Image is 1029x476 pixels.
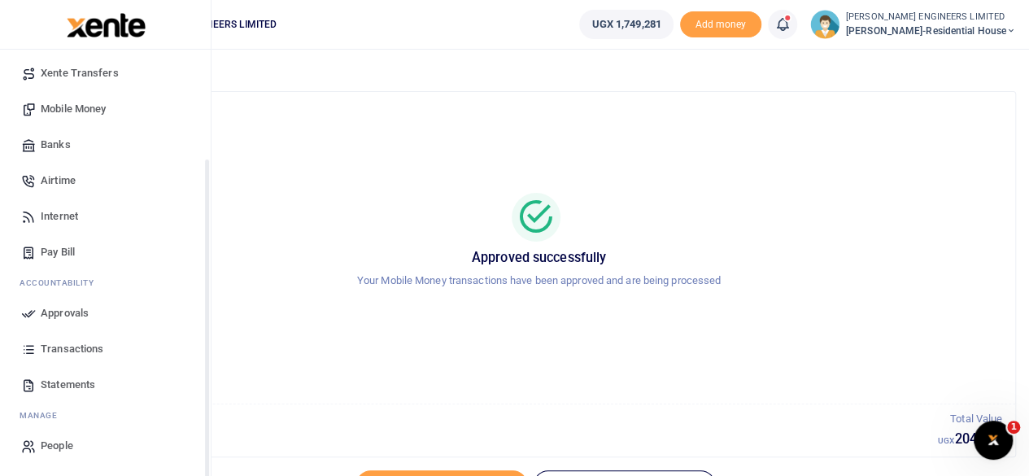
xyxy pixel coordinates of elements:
[41,244,75,260] span: Pay Bill
[13,127,198,163] a: Banks
[974,421,1013,460] iframe: Intercom live chat
[573,10,679,39] li: Wallet ballance
[938,431,1002,448] h5: 204,575
[65,18,146,30] a: logo-small logo-large logo-large
[82,273,996,290] p: Your Mobile Money transactions have been approved and are being processed
[41,137,71,153] span: Banks
[76,411,938,428] p: Total Transactions
[13,428,198,464] a: People
[41,65,119,81] span: Xente Transfers
[13,295,198,331] a: Approvals
[67,13,146,37] img: logo-large
[41,208,78,225] span: Internet
[1007,421,1020,434] span: 1
[938,411,1002,428] p: Total Value
[680,11,761,38] li: Toup your wallet
[76,431,938,448] h5: 1
[13,234,198,270] a: Pay Bill
[846,24,1016,38] span: [PERSON_NAME]-Residential House
[41,341,103,357] span: Transactions
[13,199,198,234] a: Internet
[13,403,198,428] li: M
[41,172,76,189] span: Airtime
[41,438,73,454] span: People
[13,55,198,91] a: Xente Transfers
[28,409,58,421] span: anage
[41,305,89,321] span: Approvals
[13,163,198,199] a: Airtime
[810,10,1016,39] a: profile-user [PERSON_NAME] ENGINEERS LIMITED [PERSON_NAME]-Residential House
[579,10,673,39] a: UGX 1,749,281
[591,16,661,33] span: UGX 1,749,281
[13,331,198,367] a: Transactions
[680,17,761,29] a: Add money
[13,91,198,127] a: Mobile Money
[13,270,198,295] li: Ac
[41,101,106,117] span: Mobile Money
[13,367,198,403] a: Statements
[82,250,996,266] h5: Approved successfully
[938,436,954,445] small: UGX
[32,277,94,289] span: countability
[846,11,1016,24] small: [PERSON_NAME] ENGINEERS LIMITED
[680,11,761,38] span: Add money
[810,10,839,39] img: profile-user
[41,377,95,393] span: Statements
